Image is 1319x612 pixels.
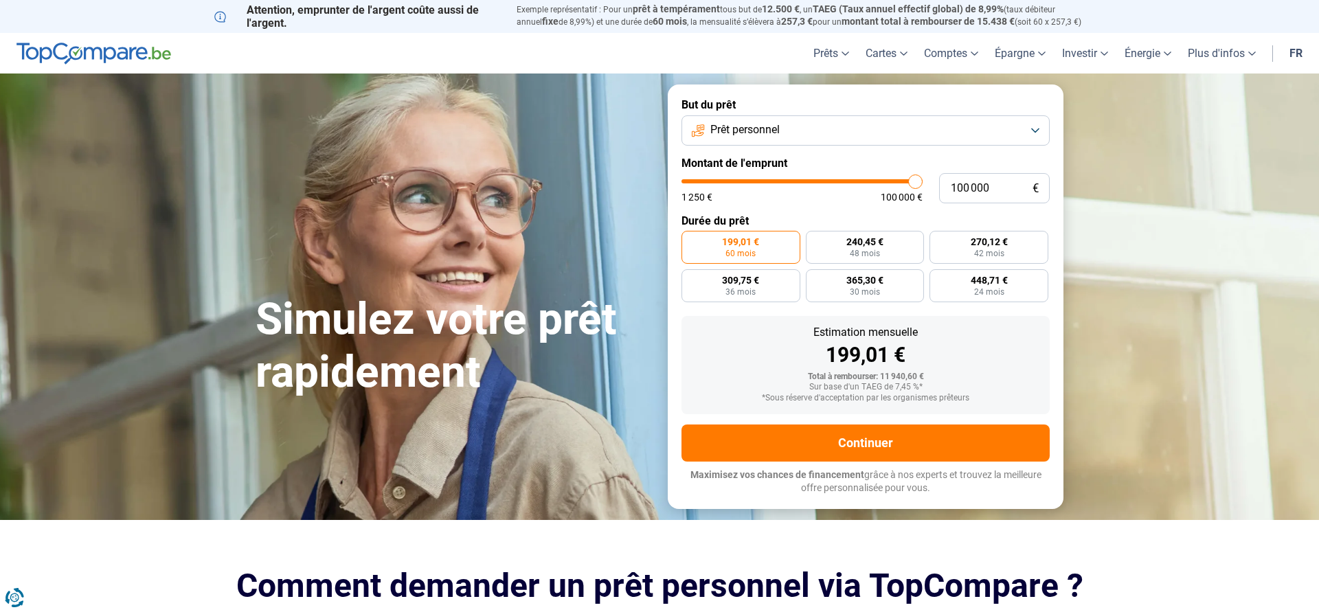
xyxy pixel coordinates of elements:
span: 12.500 € [762,3,800,14]
img: TopCompare [16,43,171,65]
span: 60 mois [725,249,756,258]
p: Exemple représentatif : Pour un tous but de , un (taux débiteur annuel de 8,99%) et une durée de ... [517,3,1105,28]
span: prêt à tempérament [633,3,720,14]
span: 270,12 € [971,237,1008,247]
label: But du prêt [681,98,1050,111]
span: 100 000 € [881,192,923,202]
div: Sur base d'un TAEG de 7,45 %* [692,383,1039,392]
a: Énergie [1116,33,1180,73]
span: 257,3 € [781,16,813,27]
a: fr [1281,33,1311,73]
p: grâce à nos experts et trouvez la meilleure offre personnalisée pour vous. [681,468,1050,495]
div: Estimation mensuelle [692,327,1039,338]
span: 42 mois [974,249,1004,258]
span: 30 mois [850,288,880,296]
label: Montant de l'emprunt [681,157,1050,170]
span: Prêt personnel [710,122,780,137]
a: Cartes [857,33,916,73]
a: Plus d'infos [1180,33,1264,73]
a: Investir [1054,33,1116,73]
span: 36 mois [725,288,756,296]
h2: Comment demander un prêt personnel via TopCompare ? [214,567,1105,604]
div: Total à rembourser: 11 940,60 € [692,372,1039,382]
span: 1 250 € [681,192,712,202]
div: 199,01 € [692,345,1039,365]
span: 48 mois [850,249,880,258]
span: 24 mois [974,288,1004,296]
span: fixe [542,16,559,27]
span: 309,75 € [722,275,759,285]
a: Épargne [987,33,1054,73]
span: 448,71 € [971,275,1008,285]
div: *Sous réserve d'acceptation par les organismes prêteurs [692,394,1039,403]
span: 240,45 € [846,237,883,247]
a: Prêts [805,33,857,73]
span: Maximisez vos chances de financement [690,469,864,480]
a: Comptes [916,33,987,73]
span: 365,30 € [846,275,883,285]
span: 199,01 € [722,237,759,247]
span: TAEG (Taux annuel effectif global) de 8,99% [813,3,1004,14]
button: Continuer [681,424,1050,462]
span: 60 mois [653,16,687,27]
p: Attention, emprunter de l'argent coûte aussi de l'argent. [214,3,500,30]
h1: Simulez votre prêt rapidement [256,293,651,399]
button: Prêt personnel [681,115,1050,146]
label: Durée du prêt [681,214,1050,227]
span: montant total à rembourser de 15.438 € [842,16,1015,27]
span: € [1033,183,1039,194]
